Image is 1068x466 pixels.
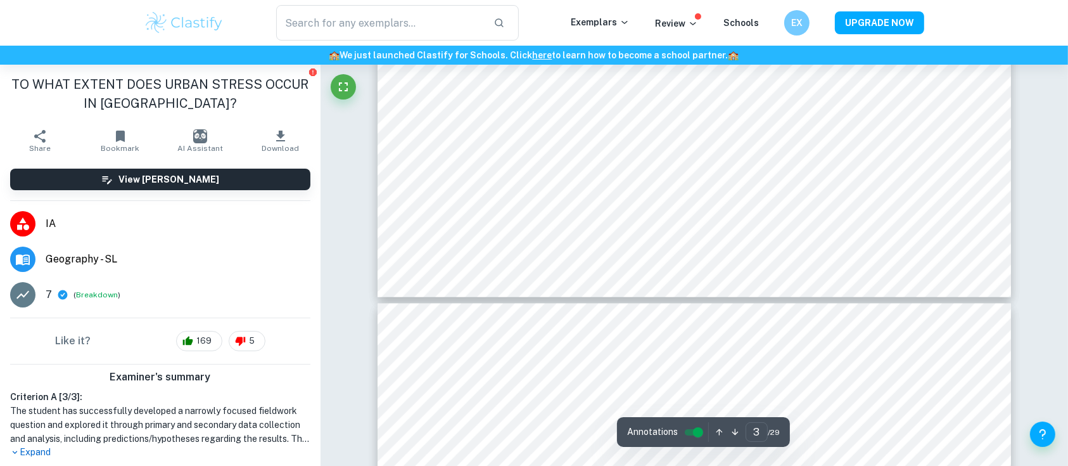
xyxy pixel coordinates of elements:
[262,144,299,153] span: Download
[176,331,222,351] div: 169
[229,331,265,351] div: 5
[73,289,120,301] span: ( )
[10,75,310,113] h1: TO WHAT EXTENT DOES URBAN STRESS OCCUR IN [GEOGRAPHIC_DATA]?
[46,287,52,302] p: 7
[177,144,223,153] span: AI Assistant
[55,333,91,349] h6: Like it?
[276,5,483,41] input: Search for any exemplars...
[80,123,160,159] button: Bookmark
[46,216,310,231] span: IA
[29,144,51,153] span: Share
[3,48,1065,62] h6: We just launched Clastify for Schools. Click to learn how to become a school partner.
[193,129,207,143] img: AI Assistant
[627,425,678,439] span: Annotations
[160,123,240,159] button: AI Assistant
[10,404,310,446] h1: The student has successfully developed a narrowly focused fieldwork question and explored it thro...
[790,16,804,30] h6: EX
[240,123,320,159] button: Download
[768,427,780,438] span: / 29
[10,169,310,190] button: View [PERSON_NAME]
[723,18,759,28] a: Schools
[331,74,356,100] button: Fullscreen
[10,390,310,404] h6: Criterion A [ 3 / 3 ]:
[308,67,318,77] button: Report issue
[571,15,630,29] p: Exemplars
[533,50,552,60] a: here
[144,10,224,36] img: Clastify logo
[10,446,310,459] p: Expand
[784,10,810,36] button: EX
[189,335,219,347] span: 169
[242,335,262,347] span: 5
[5,370,315,385] h6: Examiner's summary
[118,172,219,186] h6: View [PERSON_NAME]
[655,16,698,30] p: Review
[76,289,118,301] button: Breakdown
[1030,422,1055,447] button: Help and Feedback
[101,144,139,153] span: Bookmark
[46,252,310,267] span: Geography - SL
[329,50,340,60] span: 🏫
[835,11,924,34] button: UPGRADE NOW
[728,50,739,60] span: 🏫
